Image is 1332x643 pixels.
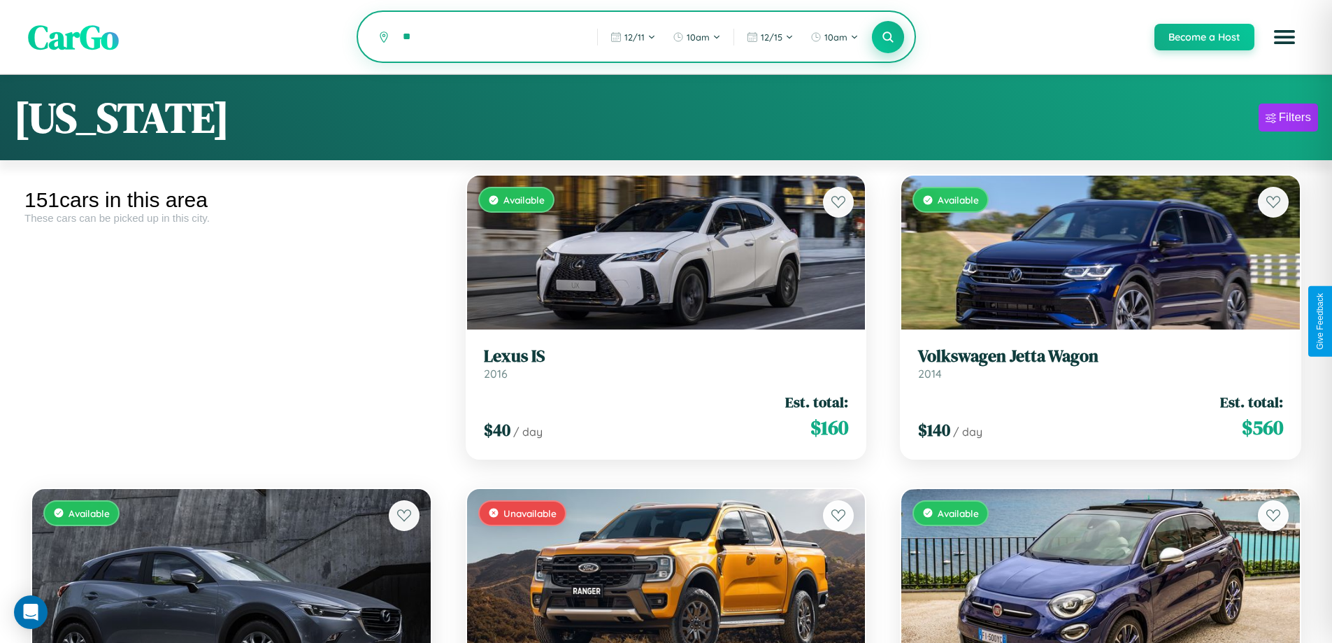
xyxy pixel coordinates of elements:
button: 10am [803,26,866,48]
button: 12/15 [740,26,801,48]
button: Become a Host [1154,24,1254,50]
span: / day [953,425,982,439]
div: Filters [1279,111,1311,125]
div: Give Feedback [1315,293,1325,350]
span: Available [503,194,545,206]
span: $ 560 [1242,414,1283,441]
span: Est. total: [785,392,848,412]
div: These cars can be picked up in this city. [24,212,438,224]
div: Open Intercom Messenger [14,595,48,629]
span: Est. total: [1220,392,1283,412]
button: Open menu [1265,17,1304,57]
a: Lexus IS2016 [484,346,849,381]
span: Available [938,507,979,519]
span: 10am [824,31,847,43]
span: Available [938,194,979,206]
span: 12 / 15 [761,31,782,43]
span: $ 40 [484,418,510,441]
button: 10am [666,26,728,48]
a: Volkswagen Jetta Wagon2014 [918,346,1283,381]
span: Unavailable [503,507,557,519]
span: 12 / 11 [624,31,645,43]
h3: Lexus IS [484,346,849,367]
h3: Volkswagen Jetta Wagon [918,346,1283,367]
span: Available [69,507,110,519]
span: / day [513,425,543,439]
button: 12/11 [603,26,663,48]
span: 2016 [484,367,508,381]
span: $ 140 [918,418,950,441]
span: 10am [687,31,710,43]
div: 151 cars in this area [24,188,438,212]
span: $ 160 [810,414,848,441]
span: CarGo [28,14,119,60]
button: Filters [1259,104,1318,132]
span: 2014 [918,367,942,381]
h1: [US_STATE] [14,89,229,146]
